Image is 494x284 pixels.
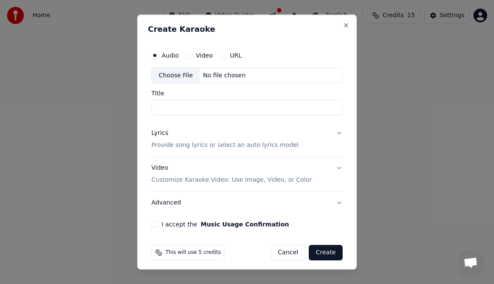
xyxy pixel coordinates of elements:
label: Title [151,90,343,96]
h2: Create Karaoke [148,25,346,33]
label: Video [196,52,213,58]
div: Choose File [152,67,200,83]
button: Advanced [151,192,343,214]
label: URL [230,52,242,58]
button: Cancel [271,245,305,260]
button: Create [309,245,343,260]
span: This will use 5 credits [166,249,221,256]
div: No file chosen [200,71,249,79]
div: Video [151,164,312,184]
button: VideoCustomize Karaoke Video: Use Image, Video, or Color [151,157,343,191]
label: I accept the [162,221,289,227]
div: Lyrics [151,129,168,137]
p: Provide song lyrics or select an auto lyrics model [151,141,298,150]
label: Audio [162,52,179,58]
button: LyricsProvide song lyrics or select an auto lyrics model [151,122,343,156]
p: Customize Karaoke Video: Use Image, Video, or Color [151,176,312,184]
button: I accept the [201,221,289,227]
